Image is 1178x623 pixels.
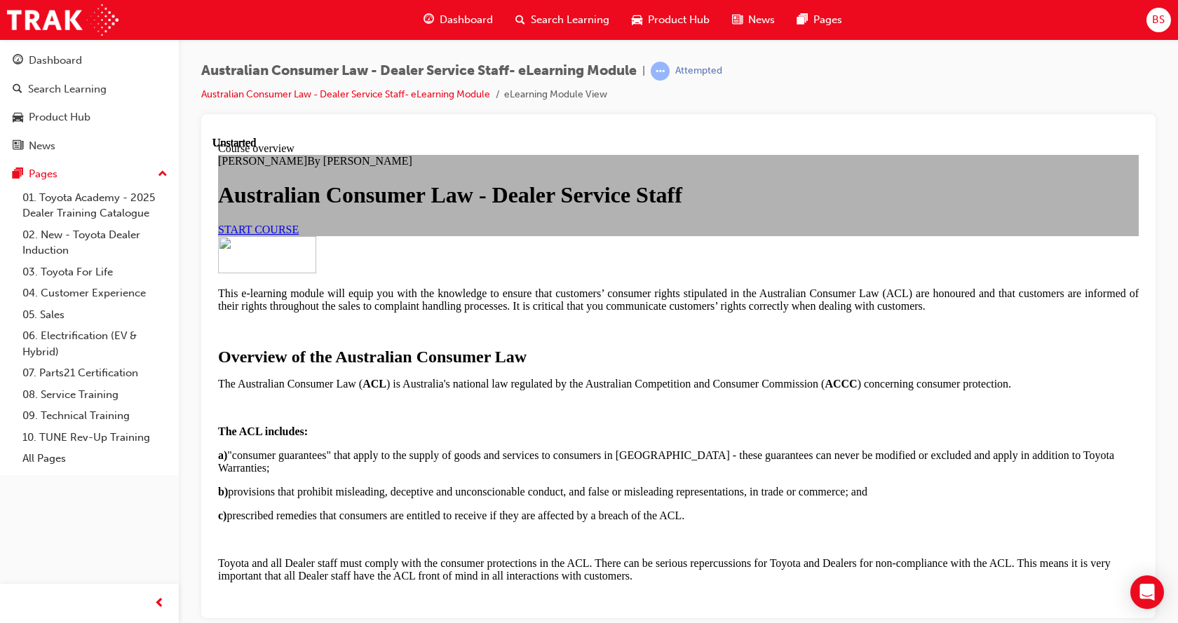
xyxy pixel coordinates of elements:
strong: a) [6,313,15,324]
a: 04. Customer Experience [17,282,173,304]
a: search-iconSearch Learning [504,6,621,34]
span: Product Hub [648,12,710,28]
img: Trak [7,4,119,36]
span: guage-icon [13,55,23,67]
strong: The ACL includes: [6,289,95,301]
a: 08. Service Training [17,384,173,406]
a: News [6,133,173,159]
div: Product Hub [29,109,90,125]
span: Overview of the Australian Consumer Law [6,211,314,229]
span: By [PERSON_NAME] [95,18,200,30]
span: pages-icon [13,168,23,181]
div: Dashboard [29,53,82,69]
span: Course overview [6,6,82,18]
span: news-icon [13,140,23,153]
strong: ACL [150,241,174,253]
span: learningRecordVerb_ATTEMPT-icon [651,62,670,81]
span: pages-icon [797,11,808,29]
a: 01. Toyota Academy - 2025 Dealer Training Catalogue [17,187,173,224]
span: prev-icon [154,595,165,612]
li: eLearning Module View [504,87,607,103]
a: All Pages [17,448,173,470]
span: The Australian Consumer Law ( ) is Australia's national law regulated by the Australian Competiti... [6,241,799,253]
span: Toyota and all Dealer staff must comply with the consumer protections in the ACL. There can be se... [6,420,898,445]
a: 06. Electrification (EV & Hybrid) [17,325,173,362]
span: [PERSON_NAME] [6,18,95,30]
a: 09. Technical Training [17,405,173,427]
div: Pages [29,166,57,182]
a: 05. Sales [17,304,173,326]
span: prescribed remedies that consumers are entitled to receive if they are affected by a breach of th... [6,373,472,385]
button: DashboardSearch LearningProduct HubNews [6,45,173,161]
span: car-icon [13,111,23,124]
button: Pages [6,161,173,187]
a: car-iconProduct Hub [621,6,721,34]
div: Open Intercom Messenger [1130,575,1164,609]
h1: Australian Consumer Law - Dealer Service Staff [6,46,926,71]
button: BS [1146,8,1171,32]
a: Australian Consumer Law - Dealer Service Staff- eLearning Module [201,88,490,100]
span: Pages [813,12,842,28]
a: guage-iconDashboard [412,6,504,34]
span: provisions that prohibit misleading, deceptive and unconscionable conduct, and false or misleadin... [6,349,655,361]
strong: b) [6,349,15,361]
span: This e-learning module will equip you with the knowledge to ensure that customers’ consumer right... [6,151,926,175]
span: news-icon [732,11,743,29]
strong: ACCC [612,241,644,253]
div: Attempted [675,64,722,78]
span: search-icon [13,83,22,96]
span: News [748,12,775,28]
span: "consumer guarantees" that apply to the supply of goods and services to consumers in [GEOGRAPHIC_... [6,313,902,337]
span: car-icon [632,11,642,29]
strong: c) [6,373,14,385]
a: 07. Parts21 Certification [17,362,173,384]
span: Areas of Focus [6,481,112,499]
span: Australian Consumer Law - Dealer Service Staff- eLearning Module [201,63,637,79]
span: Search Learning [531,12,609,28]
a: news-iconNews [721,6,786,34]
a: Dashboard [6,48,173,74]
span: up-icon [158,165,168,184]
a: START COURSE [6,87,86,99]
span: search-icon [515,11,525,29]
div: Search Learning [28,81,107,97]
a: Product Hub [6,104,173,130]
a: 02. New - Toyota Dealer Induction [17,224,173,261]
a: 03. Toyota For Life [17,261,173,283]
a: pages-iconPages [786,6,853,34]
div: News [29,138,55,154]
span: | [642,63,645,79]
span: BS [1152,12,1165,28]
span: Dashboard [440,12,493,28]
a: 10. TUNE Rev-Up Training [17,427,173,449]
span: guage-icon [424,11,434,29]
a: Search Learning [6,76,173,102]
